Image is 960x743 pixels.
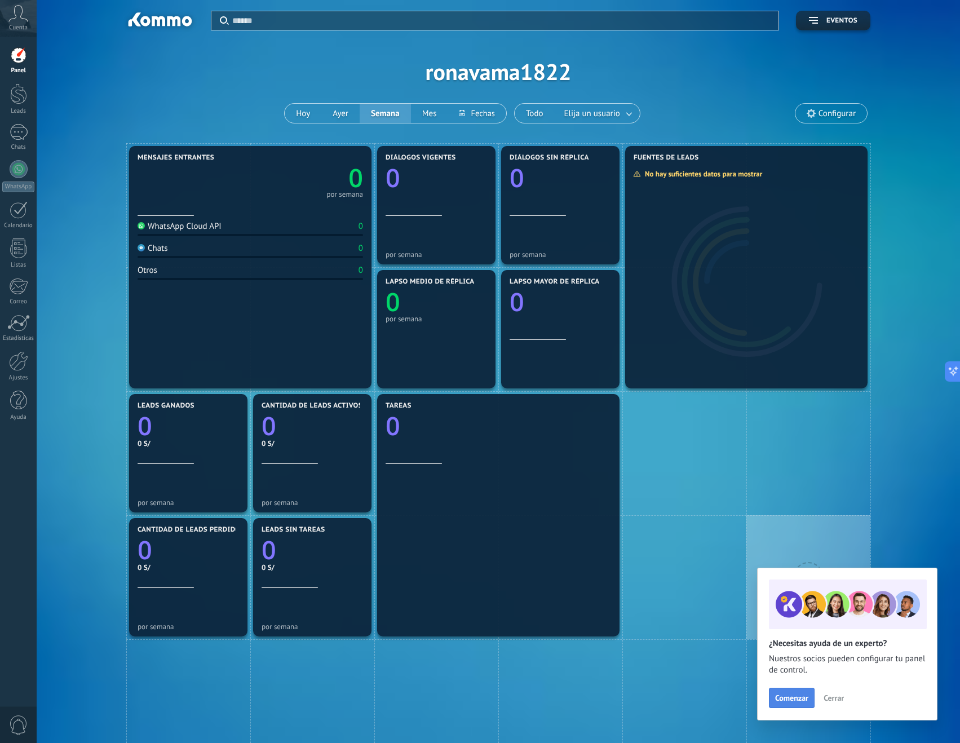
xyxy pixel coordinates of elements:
div: por semana [326,192,363,197]
a: 0 [262,409,363,443]
span: Cerrar [824,694,844,702]
div: Ajustes [2,374,35,382]
button: Comenzar [769,688,815,708]
img: Chats [138,244,145,251]
div: Chats [138,243,168,254]
div: por semana [510,250,611,259]
div: por semana [386,315,487,323]
span: Tareas [386,402,412,410]
div: 0 [359,221,363,232]
div: 0 S/ [262,563,363,572]
span: Diálogos vigentes [386,154,456,162]
button: Elija un usuario [555,104,640,123]
span: Leads sin tareas [262,526,325,534]
span: Diálogos sin réplica [510,154,589,162]
div: No hay suficientes datos para mostrar [633,169,770,179]
div: por semana [138,622,239,631]
text: 0 [348,161,363,195]
div: por semana [138,498,239,507]
span: Elija un usuario [562,106,622,121]
text: 0 [138,409,152,443]
button: Hoy [285,104,321,123]
span: Cuenta [9,24,28,32]
div: Correo [2,298,35,306]
span: Leads ganados [138,402,194,410]
span: Cantidad de leads activos [262,402,362,410]
div: Leads [2,108,35,115]
text: 0 [510,285,524,319]
text: 0 [386,285,400,319]
img: WhatsApp Cloud API [138,222,145,229]
div: por semana [262,498,363,507]
text: 0 [510,161,524,195]
div: Listas [2,262,35,269]
text: 0 [262,533,276,567]
span: Lapso mayor de réplica [510,278,599,286]
div: 0 S/ [138,439,239,448]
div: 0 [359,243,363,254]
div: Panel [2,67,35,74]
span: Fuentes de leads [634,154,699,162]
button: Semana [360,104,411,123]
div: por semana [262,622,363,631]
a: 0 [386,409,611,443]
text: 0 [138,533,152,567]
button: Todo [515,104,555,123]
div: Estadísticas [2,335,35,342]
span: Mensajes entrantes [138,154,214,162]
div: Otros [138,265,157,276]
div: 0 [359,265,363,276]
span: Comenzar [775,694,808,702]
div: Calendario [2,222,35,229]
div: 0 S/ [262,439,363,448]
button: Fechas [448,104,506,123]
span: Eventos [826,17,857,25]
div: WhatsApp Cloud API [138,221,222,232]
button: Eventos [796,11,870,30]
h2: ¿Necesitas ayuda de un experto? [769,638,926,649]
text: 0 [262,409,276,443]
a: 0 [138,409,239,443]
button: Ayer [321,104,360,123]
span: Configurar [819,109,856,118]
a: 0 [250,161,363,195]
div: Chats [2,144,35,151]
a: 0 [138,533,239,567]
button: Mes [411,104,448,123]
text: 0 [386,409,400,443]
div: WhatsApp [2,182,34,192]
text: 0 [386,161,400,195]
button: Cerrar [819,689,849,706]
span: Cantidad de leads perdidos [138,526,245,534]
span: Nuestros socios pueden configurar tu panel de control. [769,653,926,676]
div: por semana [386,250,487,259]
div: 0 S/ [138,563,239,572]
a: 0 [262,533,363,567]
span: Lapso medio de réplica [386,278,475,286]
div: Ayuda [2,414,35,421]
